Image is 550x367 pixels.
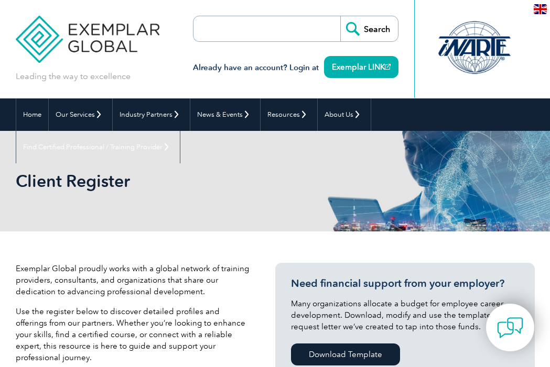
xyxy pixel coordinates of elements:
[340,16,398,41] input: Search
[534,4,547,14] img: en
[16,71,131,82] p: Leading the way to excellence
[190,98,260,131] a: News & Events
[16,131,180,163] a: Find Certified Professional / Training Provider
[385,64,391,70] img: open_square.png
[113,98,190,131] a: Industry Partners
[497,315,523,341] img: contact-chat.png
[291,277,519,290] h3: Need financial support from your employer?
[16,173,379,190] h2: Client Register
[261,98,317,131] a: Resources
[16,306,250,363] p: Use the register below to discover detailed profiles and offerings from our partners. Whether you...
[16,263,250,297] p: Exemplar Global proudly works with a global network of training providers, consultants, and organ...
[291,343,400,365] a: Download Template
[324,56,398,78] a: Exemplar LINK
[193,61,398,74] h3: Already have an account? Login at
[49,98,112,131] a: Our Services
[16,98,48,131] a: Home
[291,298,519,332] p: Many organizations allocate a budget for employee career development. Download, modify and use th...
[318,98,371,131] a: About Us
